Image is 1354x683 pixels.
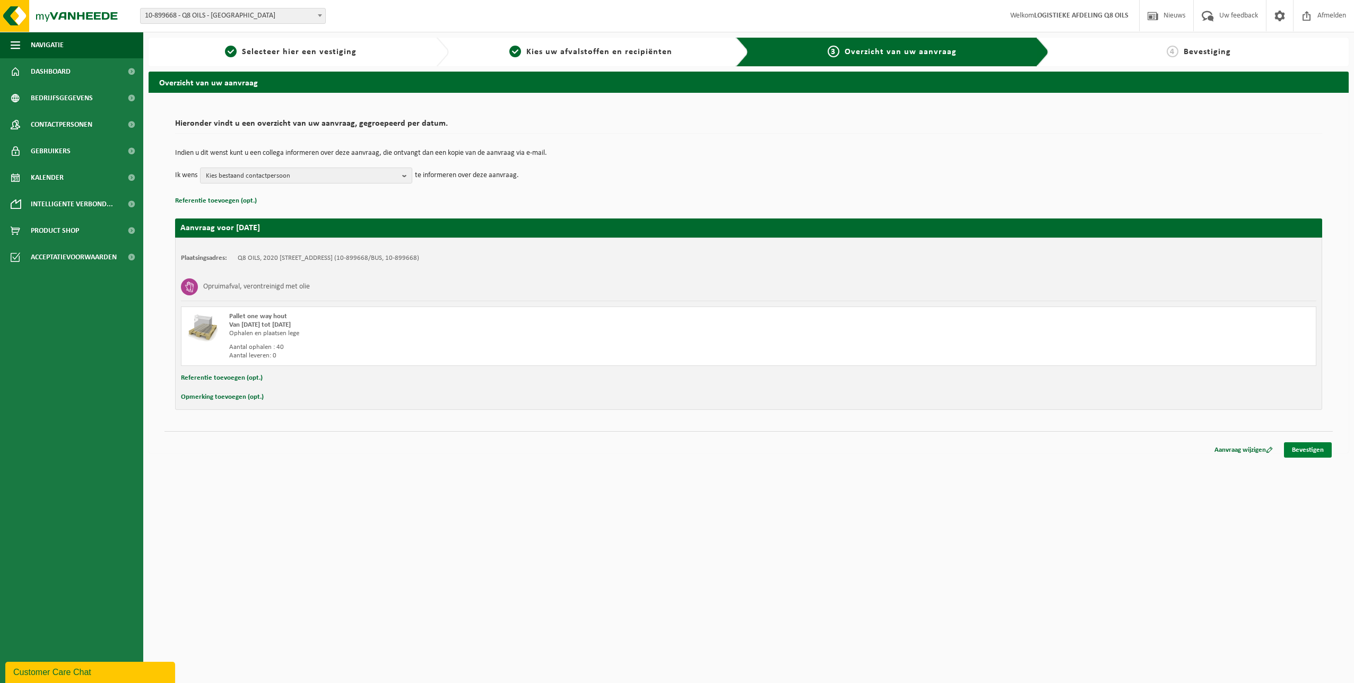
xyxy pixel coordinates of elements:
[225,46,237,57] span: 1
[229,329,791,338] div: Ophalen en plaatsen lege
[1034,12,1129,20] strong: LOGISTIEKE AFDELING Q8 OILS
[187,312,219,344] img: LP-PA-00000-WDN-11.png
[181,371,263,385] button: Referentie toevoegen (opt.)
[5,660,177,683] iframe: chat widget
[1284,442,1332,458] a: Bevestigen
[175,119,1322,134] h2: Hieronder vindt u een overzicht van uw aanvraag, gegroepeerd per datum.
[175,168,197,183] p: Ik wens
[181,255,227,261] strong: Plaatsingsadres:
[149,72,1349,92] h2: Overzicht van uw aanvraag
[828,46,839,57] span: 3
[175,194,257,208] button: Referentie toevoegen (opt.)
[203,278,310,295] h3: Opruimafval, verontreinigd met olie
[200,168,412,183] button: Kies bestaand contactpersoon
[31,32,64,58] span: Navigatie
[31,58,71,85] span: Dashboard
[140,8,326,24] span: 10-899668 - Q8 OILS - ANTWERPEN
[509,46,521,57] span: 2
[31,244,117,270] span: Acceptatievoorwaarden
[1207,442,1281,458] a: Aanvraag wijzigen
[238,254,419,262] td: Q8 OILS, 2020 [STREET_ADDRESS] (10-899668/BUS, 10-899668)
[180,224,260,232] strong: Aanvraag voor [DATE]
[175,150,1322,157] p: Indien u dit wenst kunt u een collega informeren over deze aanvraag, die ontvangt dan een kopie v...
[454,46,728,58] a: 2Kies uw afvalstoffen en recipiënten
[229,313,287,320] span: Pallet one way hout
[31,85,93,111] span: Bedrijfsgegevens
[31,111,92,138] span: Contactpersonen
[415,168,519,183] p: te informeren over deze aanvraag.
[1167,46,1178,57] span: 4
[206,168,398,184] span: Kies bestaand contactpersoon
[242,48,357,56] span: Selecteer hier een vestiging
[845,48,957,56] span: Overzicht van uw aanvraag
[154,46,428,58] a: 1Selecteer hier een vestiging
[181,390,264,404] button: Opmerking toevoegen (opt.)
[229,352,791,360] div: Aantal leveren: 0
[31,217,79,244] span: Product Shop
[141,8,325,23] span: 10-899668 - Q8 OILS - ANTWERPEN
[31,191,113,217] span: Intelligente verbond...
[526,48,672,56] span: Kies uw afvalstoffen en recipiënten
[1184,48,1231,56] span: Bevestiging
[229,321,291,328] strong: Van [DATE] tot [DATE]
[229,343,791,352] div: Aantal ophalen : 40
[31,138,71,164] span: Gebruikers
[31,164,64,191] span: Kalender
